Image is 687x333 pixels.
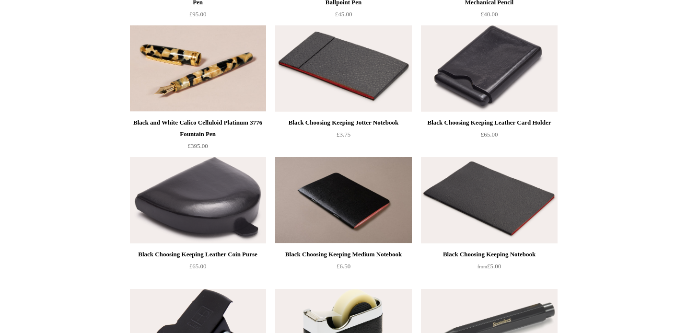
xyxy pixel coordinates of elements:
img: Black and White Calico Celluloid Platinum 3776 Fountain Pen [130,25,266,112]
span: £65.00 [189,263,207,270]
span: £40.00 [481,11,498,18]
div: Black and White Calico Celluloid Platinum 3776 Fountain Pen [132,117,264,140]
img: Black Choosing Keeping Medium Notebook [275,157,411,243]
span: £45.00 [335,11,352,18]
a: Black Choosing Keeping Leather Card Holder £65.00 [421,117,557,156]
span: £95.00 [189,11,207,18]
a: Black Choosing Keeping Medium Notebook £6.50 [275,249,411,288]
span: from [477,264,487,269]
div: Black Choosing Keeping Leather Coin Purse [132,249,264,260]
div: Black Choosing Keeping Notebook [423,249,555,260]
a: Black Choosing Keeping Notebook from£5.00 [421,249,557,288]
a: Black Choosing Keeping Jotter Notebook Black Choosing Keeping Jotter Notebook [275,25,411,112]
div: Black Choosing Keeping Medium Notebook [278,249,409,260]
a: Black Choosing Keeping Medium Notebook Black Choosing Keeping Medium Notebook [275,157,411,243]
span: £6.50 [337,263,350,270]
img: Black Choosing Keeping Notebook [421,157,557,243]
a: Black Choosing Keeping Leather Card Holder Black Choosing Keeping Leather Card Holder [421,25,557,112]
a: Black Choosing Keeping Notebook Black Choosing Keeping Notebook [421,157,557,243]
span: £3.75 [337,131,350,138]
a: Black and White Calico Celluloid Platinum 3776 Fountain Pen Black and White Calico Celluloid Plat... [130,25,266,112]
span: £5.00 [477,263,501,270]
div: Black Choosing Keeping Jotter Notebook [278,117,409,128]
span: £395.00 [187,142,208,149]
a: Black Choosing Keeping Leather Coin Purse £65.00 [130,249,266,288]
img: Black Choosing Keeping Leather Coin Purse [130,157,266,243]
img: Black Choosing Keeping Jotter Notebook [275,25,411,112]
a: Black Choosing Keeping Leather Coin Purse Black Choosing Keeping Leather Coin Purse [130,157,266,243]
span: £65.00 [481,131,498,138]
div: Black Choosing Keeping Leather Card Holder [423,117,555,128]
a: Black and White Calico Celluloid Platinum 3776 Fountain Pen £395.00 [130,117,266,156]
img: Black Choosing Keeping Leather Card Holder [421,25,557,112]
a: Black Choosing Keeping Jotter Notebook £3.75 [275,117,411,156]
